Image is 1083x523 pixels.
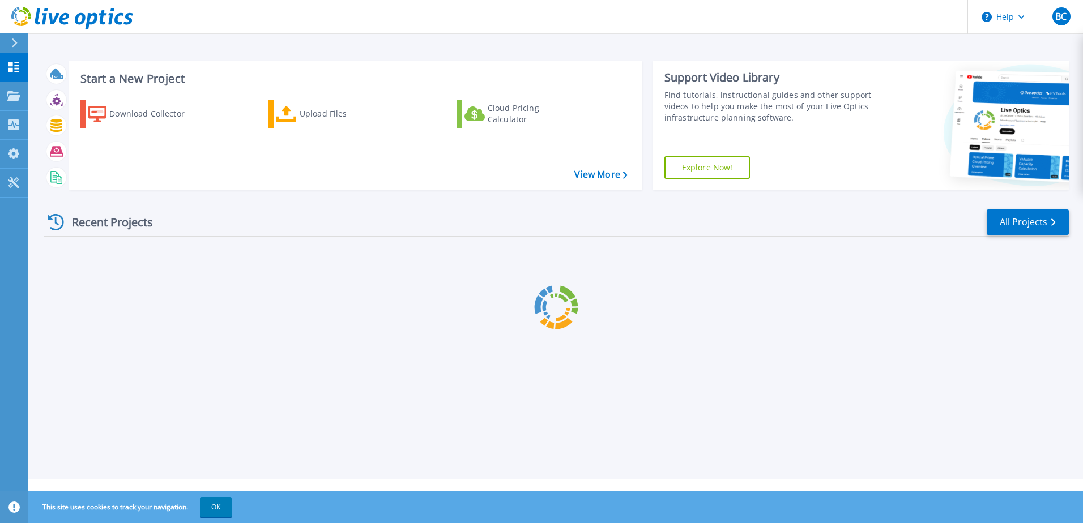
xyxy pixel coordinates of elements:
span: BC [1055,12,1067,21]
a: View More [574,169,627,180]
a: Download Collector [80,100,207,128]
button: OK [200,497,232,517]
span: This site uses cookies to track your navigation. [31,497,232,517]
div: Recent Projects [44,208,168,236]
div: Support Video Library [664,70,876,85]
a: Cloud Pricing Calculator [457,100,583,128]
h3: Start a New Project [80,72,627,85]
a: Upload Files [268,100,395,128]
div: Upload Files [300,102,390,125]
div: Download Collector [109,102,200,125]
div: Find tutorials, instructional guides and other support videos to help you make the most of your L... [664,89,876,123]
div: Cloud Pricing Calculator [488,102,578,125]
a: All Projects [987,209,1069,235]
a: Explore Now! [664,156,751,179]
